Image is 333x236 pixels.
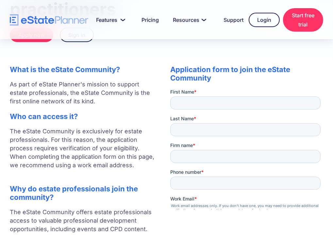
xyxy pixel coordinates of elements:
h2: Application form to join the eState Community [170,65,323,82]
p: The eState Community is exclusively for estate professionals. For this reason, the application pr... [10,127,157,178]
a: Support [216,13,245,26]
h2: Why do estate professionals join the community? [10,184,157,201]
a: Features [88,13,130,26]
h2: What is the eState Community? [10,65,157,74]
a: Start free trial [283,8,323,32]
iframe: Form 0 [170,89,323,210]
a: home [10,14,88,26]
a: Pricing [134,13,161,26]
a: Login [249,13,280,27]
p: As part of eState Planner's mission to support estate professionals, the eState Community is the ... [10,80,157,106]
h2: Who can access it? [10,112,157,121]
a: Resources [165,13,212,26]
